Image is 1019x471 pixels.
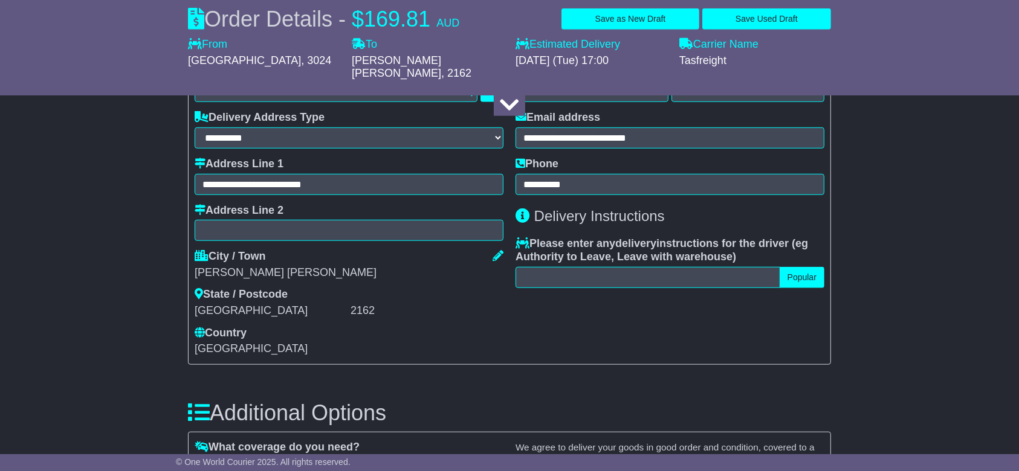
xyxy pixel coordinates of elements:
div: [GEOGRAPHIC_DATA] [195,304,348,318]
label: Carrier Name [679,38,759,51]
label: What coverage do you need? [195,441,360,454]
button: Save Used Draft [702,8,831,30]
label: Country [195,327,247,340]
label: Estimated Delivery [516,38,667,51]
label: Delivery Address Type [195,111,325,124]
button: Save as New Draft [561,8,699,30]
label: From [188,38,227,51]
label: State / Postcode [195,288,288,301]
span: eg Authority to Leave, Leave with warehouse [516,237,808,263]
span: © One World Courier 2025. All rights reserved. [176,457,351,467]
span: Delivery Instructions [534,208,665,224]
span: , 3024 [301,54,331,66]
label: City / Town [195,250,266,263]
div: Order Details - [188,6,459,32]
span: AUD [436,17,459,29]
div: [DATE] (Tue) 17:00 [516,54,667,68]
span: [GEOGRAPHIC_DATA] [195,342,308,354]
div: [PERSON_NAME] [PERSON_NAME] [195,266,503,280]
span: , 2162 [441,67,471,79]
label: Please enter any instructions for the driver ( ) [516,237,824,263]
span: [PERSON_NAME] [PERSON_NAME] [352,54,441,80]
span: 169.81 [364,7,430,31]
button: Popular [780,267,824,288]
label: Address Line 2 [195,204,283,217]
span: [GEOGRAPHIC_DATA] [188,54,301,66]
label: Email address [516,111,600,124]
h3: Additional Options [188,401,831,425]
label: Address Line 1 [195,158,283,171]
div: Tasfreight [679,54,831,68]
div: 2162 [351,304,503,318]
label: To [352,38,377,51]
span: delivery [615,237,656,249]
span: $ [352,7,364,31]
label: Phone [516,158,558,171]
